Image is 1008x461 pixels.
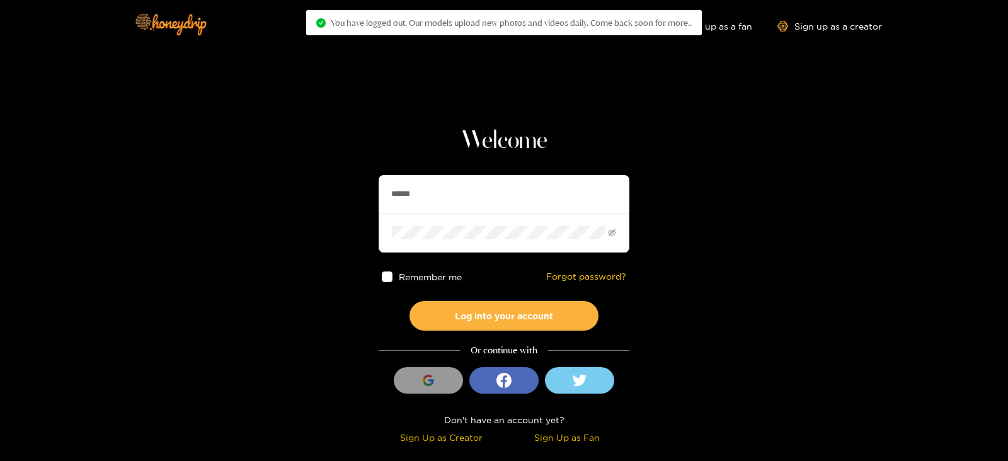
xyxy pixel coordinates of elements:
span: eye-invisible [608,229,616,237]
button: Log into your account [409,301,598,331]
a: Forgot password? [546,271,626,282]
div: Sign Up as Creator [382,430,501,445]
h1: Welcome [379,126,629,156]
span: check-circle [316,18,326,28]
a: Sign up as a fan [666,21,752,31]
span: Remember me [399,272,462,282]
div: Don't have an account yet? [379,413,629,427]
div: Sign Up as Fan [507,430,626,445]
a: Sign up as a creator [777,21,882,31]
div: Or continue with [379,343,629,358]
span: You have logged out. Our models upload new photos and videos daily. Come back soon for more.. [331,18,692,28]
